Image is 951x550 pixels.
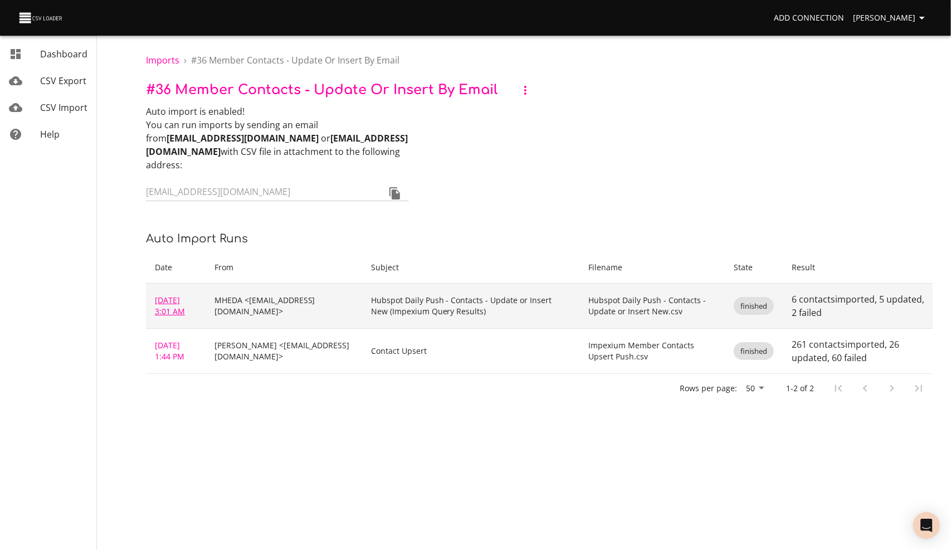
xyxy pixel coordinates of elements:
span: [PERSON_NAME] [853,11,929,25]
p: Auto import is enabled! You can run imports by sending an email from or with CSV file in attachme... [146,105,408,172]
th: State [725,252,783,284]
span: # 36 Member Contacts - Update or Insert by email [191,54,399,66]
p: 1-2 of 2 [786,383,814,394]
td: Contact Upsert [362,329,579,374]
span: # 36 Member Contacts - Update or Insert by email [146,82,498,98]
th: Filename [579,252,725,284]
td: Hubspot Daily Push - Contacts - Update or Insert New.csv [579,284,725,329]
li: › [184,53,187,67]
th: From [206,252,362,284]
td: Hubspot Daily Push - Contacts - Update or Insert New (Impexium Query Results) [362,284,579,329]
span: CSV Export [40,75,86,87]
span: finished [734,301,774,311]
th: Result [783,252,933,284]
th: Date [146,252,206,284]
p: 261 contacts imported , 26 updated , 60 failed [792,338,924,364]
strong: [EMAIL_ADDRESS][DOMAIN_NAME] [146,132,408,158]
span: Help [40,128,60,140]
a: [DATE] 3:01 AM [155,295,185,317]
a: Add Connection [769,8,848,28]
strong: [EMAIL_ADDRESS][DOMAIN_NAME] [167,132,319,144]
button: Copy to clipboard [382,180,408,207]
span: Add Connection [774,11,844,25]
th: Subject [362,252,579,284]
span: finished [734,346,774,357]
span: CSV Import [40,101,87,114]
td: Impexium Member Contacts Upsert Push.csv [579,329,725,374]
div: Open Intercom Messenger [913,512,940,539]
p: 6 contacts imported , 5 updated , 2 failed [792,293,924,319]
td: MHEDA <[EMAIL_ADDRESS][DOMAIN_NAME]> [206,284,362,329]
td: [PERSON_NAME] <[EMAIL_ADDRESS][DOMAIN_NAME]> [206,329,362,374]
a: Imports [146,54,179,66]
button: [PERSON_NAME] [848,8,933,28]
span: Auto Import Runs [146,232,248,245]
p: Rows per page: [680,383,737,394]
div: 50 [742,381,768,397]
img: CSV Loader [18,10,65,26]
a: [DATE] 1:44 PM [155,340,184,362]
span: Dashboard [40,48,87,60]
